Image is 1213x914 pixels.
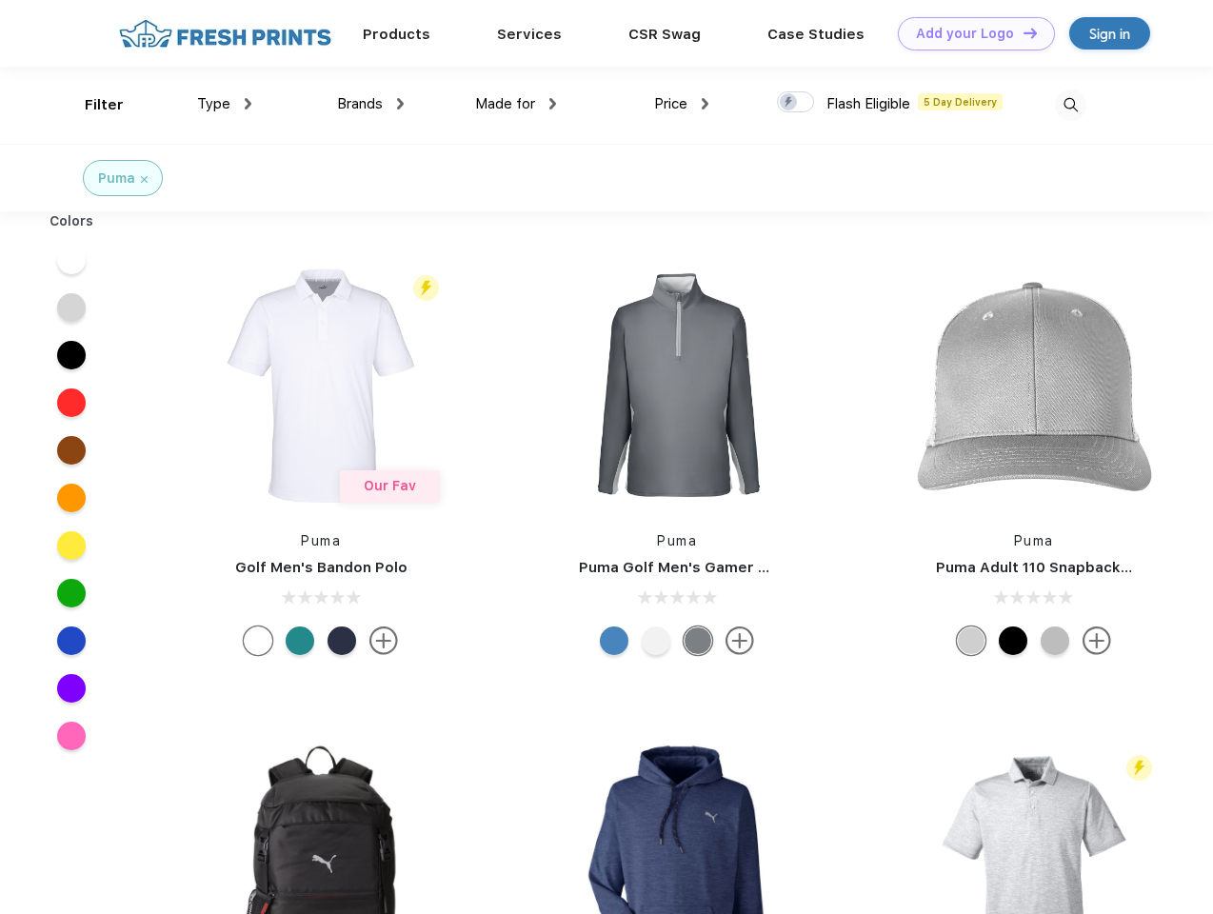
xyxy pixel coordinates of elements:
[337,95,383,112] span: Brands
[244,626,272,655] div: Bright White
[907,259,1161,512] img: func=resize&h=266
[301,533,341,548] a: Puma
[235,559,408,576] a: Golf Men's Bandon Polo
[363,26,430,43] a: Products
[413,275,439,301] img: flash_active_toggle.svg
[1089,23,1130,45] div: Sign in
[657,533,697,548] a: Puma
[600,626,628,655] div: Bright Cobalt
[826,95,910,112] span: Flash Eligible
[194,259,447,512] img: func=resize&h=266
[1126,755,1152,781] img: flash_active_toggle.svg
[197,95,230,112] span: Type
[245,98,251,109] img: dropdown.png
[98,169,135,189] div: Puma
[654,95,687,112] span: Price
[918,93,1003,110] span: 5 Day Delivery
[286,626,314,655] div: Green Lagoon
[369,626,398,655] img: more.svg
[1055,89,1086,121] img: desktop_search.svg
[726,626,754,655] img: more.svg
[550,259,804,512] img: func=resize&h=266
[579,559,880,576] a: Puma Golf Men's Gamer Golf Quarter-Zip
[497,26,562,43] a: Services
[1041,626,1069,655] div: Quarry with Brt Whit
[916,26,1014,42] div: Add your Logo
[141,176,148,183] img: filter_cancel.svg
[999,626,1027,655] div: Pma Blk Pma Blk
[113,17,337,50] img: fo%20logo%202.webp
[328,626,356,655] div: Navy Blazer
[1024,28,1037,38] img: DT
[684,626,712,655] div: Quiet Shade
[35,211,109,231] div: Colors
[397,98,404,109] img: dropdown.png
[549,98,556,109] img: dropdown.png
[85,94,124,116] div: Filter
[1069,17,1150,50] a: Sign in
[702,98,708,109] img: dropdown.png
[364,478,416,493] span: Our Fav
[628,26,701,43] a: CSR Swag
[642,626,670,655] div: Bright White
[1014,533,1054,548] a: Puma
[1083,626,1111,655] img: more.svg
[957,626,985,655] div: Quarry Brt Whit
[475,95,535,112] span: Made for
